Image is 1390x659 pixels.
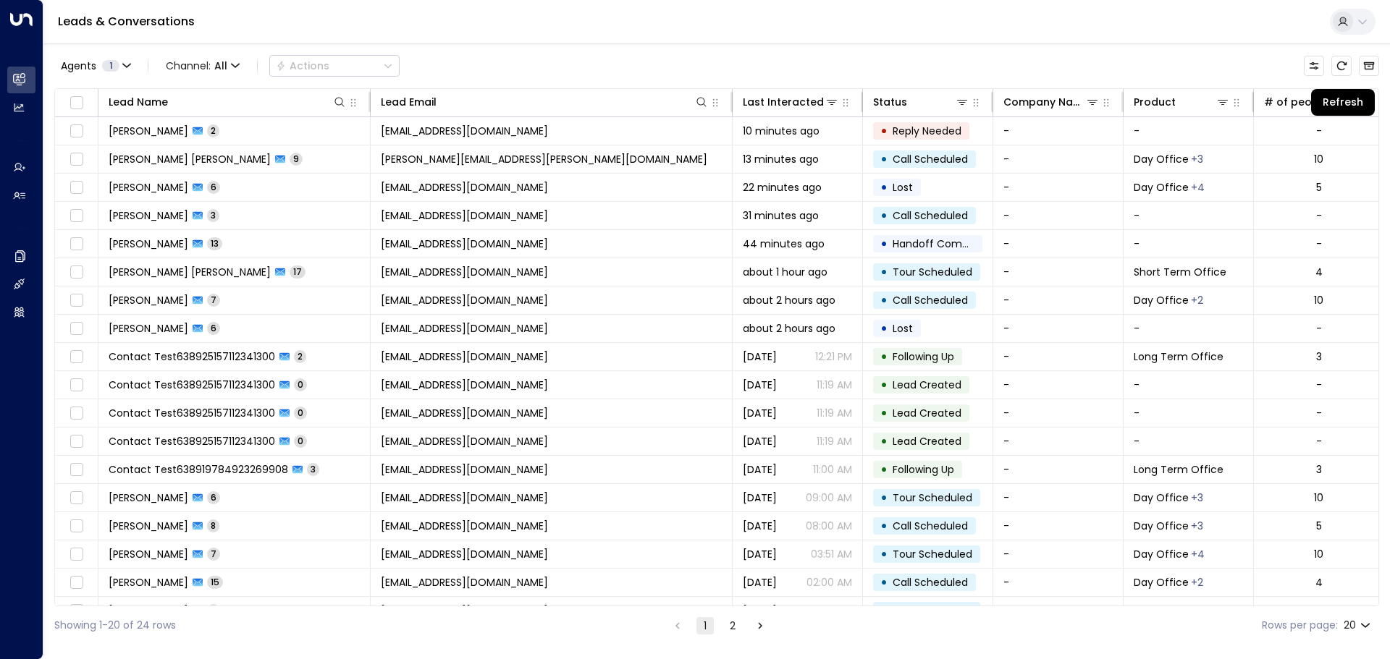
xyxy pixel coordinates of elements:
p: 09:00 AM [806,490,852,505]
div: 10 [1314,152,1323,166]
span: 2 [207,124,219,137]
span: 3 [207,209,219,221]
td: - [993,569,1124,596]
span: turok_dvs@hotmail.com [381,265,548,279]
span: Daniel Vaca [109,321,188,336]
div: 3 [1316,462,1322,477]
div: • [880,231,888,256]
span: 22 minutes ago [743,180,822,195]
span: Call Scheduled [893,208,968,223]
p: 11:19 AM [817,406,852,420]
span: Yesterday [743,378,777,392]
span: Yesterday [743,462,777,477]
span: Lost [893,321,913,336]
p: 03:51 AM [811,547,852,561]
span: contact.test638925157112341300@mailinator.com [381,378,548,392]
span: Handoff Completed [893,237,995,251]
span: Day Office [1134,547,1189,561]
div: - [1316,321,1322,336]
div: Product [1134,93,1176,111]
span: 1 [102,60,119,72]
span: 6 [207,181,220,193]
span: Daniel Vaca [109,547,188,561]
span: Yesterday [743,519,777,533]
span: Toggle select row [67,179,85,197]
span: holger.aroca+test1@gmail.com [381,237,548,251]
button: Actions [269,55,400,77]
span: Lead Created [893,434,961,448]
div: Refresh [1311,89,1375,116]
td: - [993,456,1124,483]
span: Day Office [1134,180,1189,195]
td: - [993,117,1124,145]
div: Lead Name [109,93,347,111]
span: Daniel Vaca Seminario [109,265,271,279]
div: • [880,288,888,313]
span: 0 [294,378,307,391]
div: # of people [1264,93,1360,111]
span: 8 [207,519,219,532]
span: Yesterday [743,575,777,590]
td: - [993,286,1124,314]
div: 5 [1316,180,1322,195]
p: 11:19 AM [817,378,852,392]
td: - [993,230,1124,258]
span: Contact Test638919784923269908 [109,462,288,477]
div: Lead Email [381,93,709,111]
span: 7 [207,294,220,306]
span: Call Scheduled [893,293,968,307]
td: - [993,174,1124,201]
span: Toggle select row [67,292,85,310]
span: 3 [307,463,319,475]
td: - [1124,230,1254,258]
td: - [1124,315,1254,342]
span: daniel.vaca@outlook.com [381,152,707,166]
td: - [993,343,1124,370]
span: Following Up [893,349,954,364]
span: Yesterday [743,547,777,561]
span: Yesterday [743,406,777,420]
span: contact.test638925157112341300@mailinator.com [381,434,548,448]
button: Agents1 [54,56,136,76]
span: turok3000@gmail.com [381,575,548,590]
p: 02:00 AM [806,603,852,618]
div: • [880,457,888,482]
span: Day Office [1134,293,1189,307]
span: Daniel Vaca [109,490,188,505]
span: Toggle select row [67,150,85,169]
span: turok3000+test5@gmail.com [381,321,548,336]
div: • [880,598,888,623]
span: 7 [207,548,220,560]
div: 20 [1344,615,1373,636]
span: Daniel Vaca [109,180,188,195]
div: • [880,514,888,538]
div: • [880,485,888,510]
div: Button group with a nested menu [269,55,400,77]
span: turok3000+test2@gmail.com [381,519,548,533]
button: Channel:All [160,56,245,76]
span: Reply Needed [893,124,961,138]
span: Toggle select row [67,320,85,338]
div: - [1316,237,1322,251]
div: Long Term Office,Short Term Office [1191,575,1203,590]
div: Company Name [1003,93,1100,111]
span: Toggle select row [67,574,85,592]
p: 08:00 AM [806,519,852,533]
div: - [1316,406,1322,420]
div: • [880,316,888,341]
div: Status [873,93,969,111]
span: Call Scheduled [893,519,968,533]
span: 13 [207,237,222,250]
span: Contact Test638925157112341300 [109,434,275,448]
span: Day Office [1134,490,1189,505]
span: Toggle select row [67,404,85,422]
span: All [214,60,227,72]
div: • [880,119,888,143]
span: Tour Scheduled [893,265,972,279]
span: Lost [893,180,913,195]
span: 15 [207,576,223,588]
div: • [880,175,888,200]
span: Tour Scheduled [893,490,972,505]
div: 4 [1315,265,1323,279]
div: # of people [1264,93,1328,111]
